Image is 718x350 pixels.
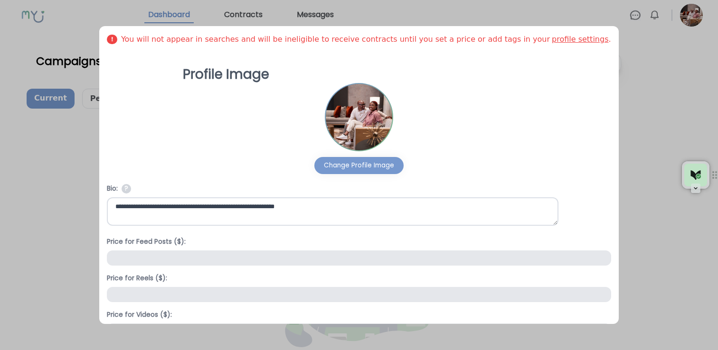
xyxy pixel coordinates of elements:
img: Profile [326,84,392,150]
h4: Bio: [107,184,611,193]
h4: Price for Feed Posts ($): [107,237,611,247]
div: Change Profile Image [324,161,394,170]
h3: Profile Image [183,66,535,83]
a: profile settings [552,35,608,44]
span: You will not appear in searches and will be ineligible to receive contracts until you set a price... [121,34,611,45]
h4: Price for Videos ($): [107,310,611,320]
span: Tell potential clients about yourself! Who are you as a creator or an influencer? What causes mot... [122,184,131,193]
button: Change Profile Image [314,157,404,174]
span: ! [107,35,117,44]
h4: Price for Reels ($): [107,273,611,283]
